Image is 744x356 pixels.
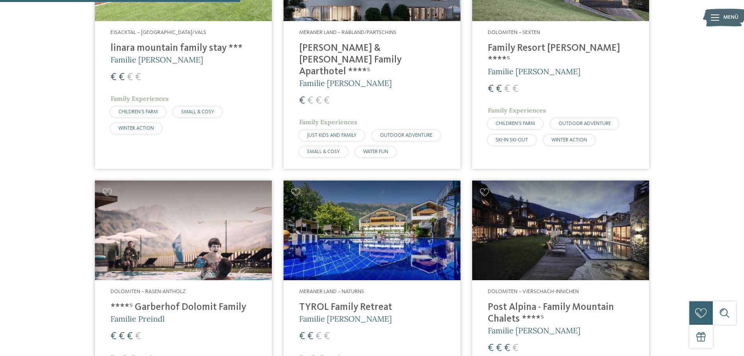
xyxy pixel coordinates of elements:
[496,343,502,353] span: €
[558,121,611,126] span: OUTDOOR ADVENTURE
[111,331,116,342] span: €
[299,331,305,342] span: €
[324,331,330,342] span: €
[127,72,133,82] span: €
[135,331,141,342] span: €
[307,331,313,342] span: €
[111,95,169,102] span: Family Experiences
[512,84,518,94] span: €
[488,326,580,335] span: Familie [PERSON_NAME]
[299,302,445,313] h4: TYROL Family Retreat
[181,109,214,114] span: SMALL & COSY
[111,30,206,35] span: Eisacktal – [GEOGRAPHIC_DATA]/Vals
[488,302,633,325] h4: Post Alpina - Family Mountain Chalets ****ˢ
[496,84,502,94] span: €
[299,30,396,35] span: Meraner Land – Rabland/Partschins
[118,109,158,114] span: CHILDREN’S FARM
[118,126,154,131] span: WINTER ACTION
[363,149,388,154] span: WATER FUN
[299,289,364,294] span: Meraner Land – Naturns
[380,133,432,138] span: OUTDOOR ADVENTURE
[488,343,494,353] span: €
[316,96,321,106] span: €
[127,331,133,342] span: €
[504,343,510,353] span: €
[496,138,528,143] span: SKI-IN SKI-OUT
[299,314,392,324] span: Familie [PERSON_NAME]
[307,149,340,154] span: SMALL & COSY
[111,55,203,64] span: Familie [PERSON_NAME]
[324,96,330,106] span: €
[551,138,587,143] span: WINTER ACTION
[488,84,494,94] span: €
[299,43,445,78] h4: [PERSON_NAME] & [PERSON_NAME] Family Aparthotel ****ˢ
[111,72,116,82] span: €
[111,314,164,324] span: Familie Preindl
[316,331,321,342] span: €
[504,84,510,94] span: €
[307,133,357,138] span: JUST KIDS AND FAMILY
[488,106,546,114] span: Family Experiences
[111,43,256,54] h4: linara mountain family stay ***
[95,181,272,280] img: Familienhotels gesucht? Hier findet ihr die besten!
[488,66,580,76] span: Familie [PERSON_NAME]
[111,302,256,313] h4: ****ˢ Garberhof Dolomit Family
[135,72,141,82] span: €
[488,289,579,294] span: Dolomiten – Vierschach-Innichen
[488,30,540,35] span: Dolomiten – Sexten
[307,96,313,106] span: €
[496,121,535,126] span: CHILDREN’S FARM
[299,78,392,88] span: Familie [PERSON_NAME]
[119,331,125,342] span: €
[111,289,186,294] span: Dolomiten – Rasen-Antholz
[472,181,649,280] img: Post Alpina - Family Mountain Chalets ****ˢ
[488,43,633,66] h4: Family Resort [PERSON_NAME] ****ˢ
[299,118,357,126] span: Family Experiences
[119,72,125,82] span: €
[284,181,460,280] img: Familien Wellness Residence Tyrol ****
[512,343,518,353] span: €
[299,96,305,106] span: €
